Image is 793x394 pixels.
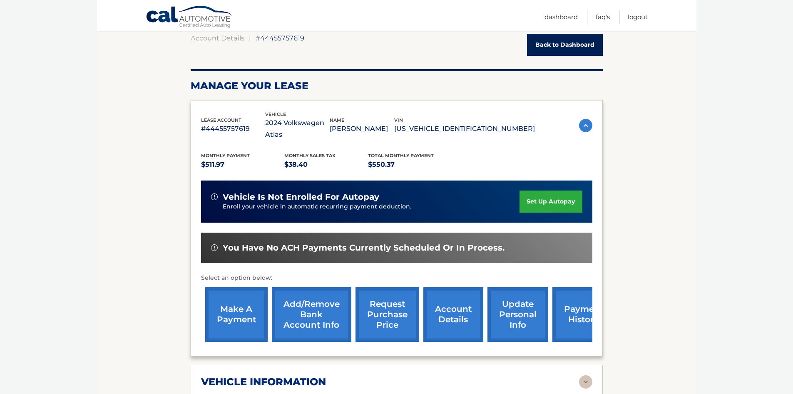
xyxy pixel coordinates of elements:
h2: Manage Your Lease [191,80,603,92]
a: Account Details [191,34,244,42]
span: vin [394,117,403,123]
p: [US_VEHICLE_IDENTIFICATION_NUMBER] [394,123,535,135]
p: $550.37 [368,159,452,171]
span: lease account [201,117,241,123]
img: accordion-active.svg [579,119,592,132]
span: Total Monthly Payment [368,153,434,158]
span: name [330,117,344,123]
span: vehicle is not enrolled for autopay [223,192,379,202]
a: Back to Dashboard [527,34,603,56]
span: Monthly sales Tax [284,153,336,158]
a: make a payment [205,287,268,342]
a: Dashboard [544,10,578,24]
a: Logout [628,10,648,24]
a: Add/Remove bank account info [272,287,351,342]
span: vehicle [265,111,286,117]
p: Select an option below: [201,273,592,283]
img: alert-white.svg [211,193,218,200]
p: $38.40 [284,159,368,171]
p: [PERSON_NAME] [330,123,394,135]
span: You have no ACH payments currently scheduled or in process. [223,243,505,253]
a: request purchase price [355,287,419,342]
p: 2024 Volkswagen Atlas [265,117,330,141]
a: set up autopay [520,191,582,213]
a: FAQ's [596,10,610,24]
p: $511.97 [201,159,285,171]
span: Monthly Payment [201,153,250,158]
img: alert-white.svg [211,244,218,251]
a: account details [423,287,483,342]
img: accordion-rest.svg [579,375,592,389]
p: Enroll your vehicle in automatic recurring payment deduction. [223,202,520,211]
a: payment history [552,287,615,342]
h2: vehicle information [201,376,326,388]
span: | [249,34,251,42]
a: update personal info [487,287,548,342]
p: #44455757619 [201,123,266,135]
span: #44455757619 [256,34,304,42]
a: Cal Automotive [146,5,233,30]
